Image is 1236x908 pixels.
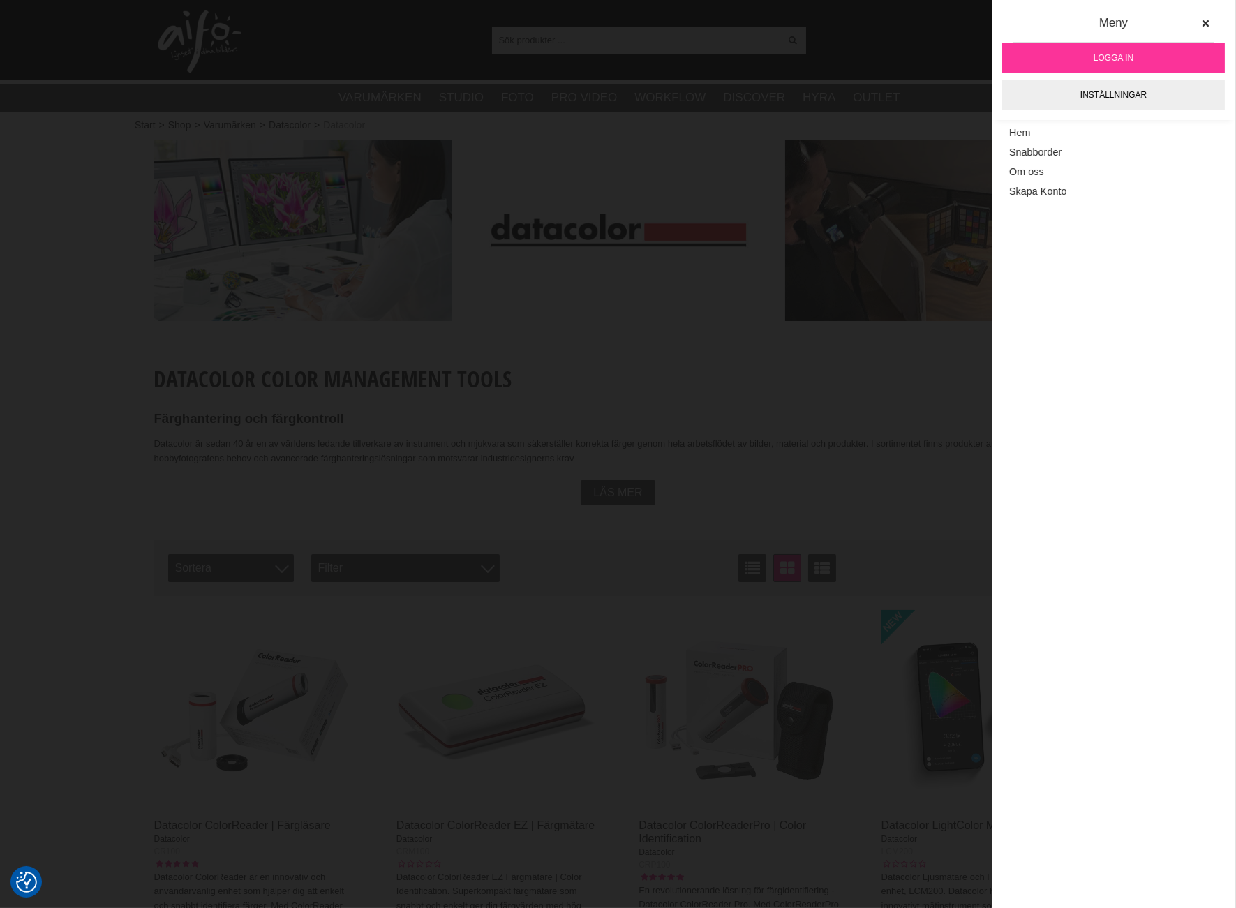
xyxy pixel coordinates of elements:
[881,847,913,856] span: LCM200
[808,554,836,582] a: Utökad listvisning
[881,610,1082,811] img: Datacolor LightColor Meter
[639,819,806,844] a: Datacolor ColorReaderPro | Color Identification
[16,872,37,893] img: Revisit consent button
[396,819,595,831] a: Datacolor ColorReader EZ | Färgmätare
[396,858,441,870] div: Kundbetyg: 0
[260,118,265,133] span: >
[738,554,766,582] a: Listvisning
[154,410,1082,428] h3: Färghantering och färgkontroll
[1009,182,1218,202] a: Skapa Konto
[396,834,432,844] span: Datacolor
[723,89,785,107] a: Discover
[881,834,917,844] span: Datacolor
[1002,43,1225,73] a: Logga in
[1009,163,1218,182] a: Om oss
[439,89,484,107] a: Studio
[396,610,597,811] img: Datacolor ColorReader EZ | Färgmätare
[1094,52,1133,64] span: Logga in
[551,89,617,107] a: Pro Video
[881,858,926,870] div: Kundbetyg: 0
[1009,143,1218,163] a: Snabborder
[154,610,355,811] img: Datacolor ColorReader | Färgläsare
[135,118,156,133] a: Start
[154,858,199,870] div: Kundbetyg: 5.00
[773,554,801,582] a: Fönstervisning
[159,118,165,133] span: >
[338,89,422,107] a: Varumärken
[154,140,452,321] img: Annons:004 ban-datac-spyder-003.jpg
[154,834,190,844] span: Datacolor
[1013,14,1214,43] div: Meny
[16,870,37,895] button: Samtyckesinställningar
[593,486,642,499] span: Läs mer
[204,118,256,133] a: Varumärken
[154,437,1082,466] p: Datacolor är sedan 40 år en av världens ledande tillverkare av instrument och mjukvara som säkers...
[639,871,683,884] div: Kundbetyg: 5.00
[1009,124,1218,143] a: Hem
[168,118,191,133] a: Shop
[853,89,900,107] a: Outlet
[785,140,1083,321] img: Annons:002 ban-datac-spyder-002.jpg
[314,118,320,133] span: >
[470,140,768,321] img: Annons:006 ban-datacolor-logga.jpg
[269,118,311,133] a: Datacolor
[639,610,840,811] img: Datacolor ColorReaderPro | Color Identification
[501,89,534,107] a: Foto
[492,29,780,50] input: Sök produkter ...
[323,118,365,133] span: Datacolor
[881,819,1015,831] a: Datacolor LightColor Meter
[803,89,835,107] a: Hyra
[154,364,1082,394] h1: Datacolor Color Management Tools
[311,554,500,582] div: Filter
[1002,80,1225,110] a: Inställningar
[154,819,331,831] a: Datacolor ColorReader | Färgläsare
[639,847,674,857] span: Datacolor
[396,847,429,856] span: CRM100
[158,10,241,73] img: logo.png
[154,847,180,856] span: CR100
[194,118,200,133] span: >
[639,860,670,870] span: CRP100
[634,89,706,107] a: Workflow
[168,554,294,582] span: Sortera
